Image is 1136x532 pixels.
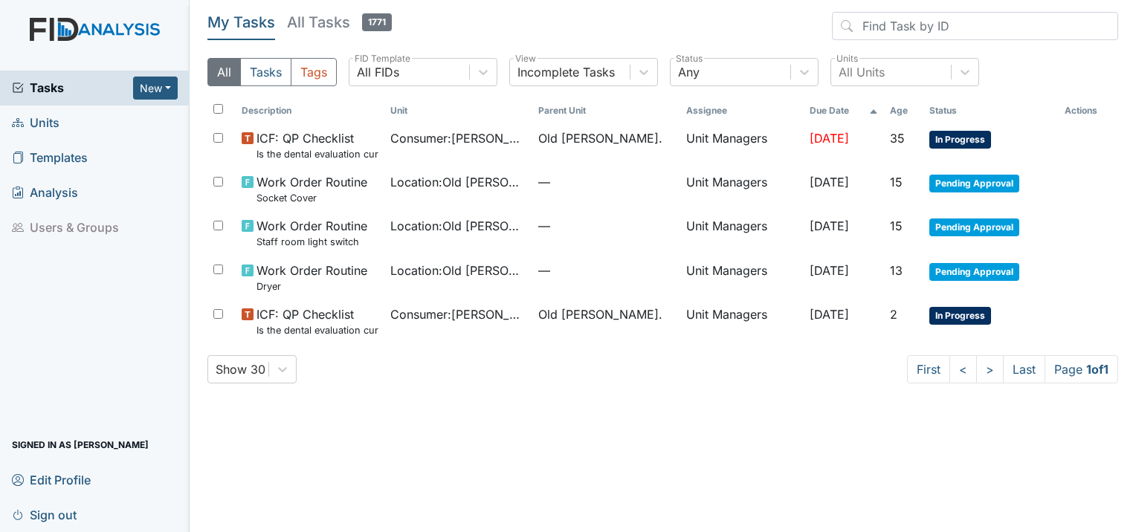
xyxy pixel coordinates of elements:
span: 1771 [362,13,392,31]
span: Edit Profile [12,468,91,491]
div: Incomplete Tasks [517,63,615,81]
span: — [538,217,674,235]
span: Work Order Routine Socket Cover [256,173,367,205]
span: In Progress [929,307,991,325]
button: All [207,58,241,86]
td: Unit Managers [680,299,804,343]
th: Toggle SortBy [532,98,680,123]
th: Toggle SortBy [923,98,1059,123]
span: [DATE] [810,218,849,233]
small: Dryer [256,279,367,293]
div: All Units [839,63,885,81]
th: Actions [1059,98,1118,123]
th: Toggle SortBy [804,98,884,123]
span: Location : Old [PERSON_NAME]. [390,262,526,279]
span: Analysis [12,181,78,204]
span: Work Order Routine Staff room light switch [256,217,367,249]
th: Toggle SortBy [384,98,532,123]
span: Pending Approval [929,175,1019,192]
span: Old [PERSON_NAME]. [538,305,662,323]
span: Templates [12,146,88,169]
small: Staff room light switch [256,235,367,249]
span: In Progress [929,131,991,149]
td: Unit Managers [680,211,804,255]
span: — [538,262,674,279]
span: [DATE] [810,131,849,146]
span: Old [PERSON_NAME]. [538,129,662,147]
th: Toggle SortBy [236,98,384,123]
span: Units [12,111,59,134]
h5: My Tasks [207,12,275,33]
input: Toggle All Rows Selected [213,104,223,114]
h5: All Tasks [287,12,392,33]
span: Consumer : [PERSON_NAME] [390,305,526,323]
span: ICF: QP Checklist Is the dental evaluation current? (document the date, oral rating, and goal # i... [256,305,378,337]
span: [DATE] [810,175,849,189]
strong: 1 of 1 [1086,362,1108,377]
small: Is the dental evaluation current? (document the date, oral rating, and goal # if needed in the co... [256,147,378,161]
a: > [976,355,1004,383]
span: [DATE] [810,307,849,322]
a: First [907,355,950,383]
span: [DATE] [810,263,849,278]
input: Find Task by ID [832,12,1118,40]
div: Type filter [207,58,337,86]
span: Sign out [12,503,77,526]
button: Tasks [240,58,291,86]
a: Tasks [12,79,133,97]
span: 15 [890,218,903,233]
span: Signed in as [PERSON_NAME] [12,433,149,456]
span: — [538,173,674,191]
span: Location : Old [PERSON_NAME]. [390,217,526,235]
a: < [949,355,977,383]
td: Unit Managers [680,167,804,211]
td: Unit Managers [680,256,804,299]
th: Assignee [680,98,804,123]
span: Pending Approval [929,263,1019,281]
button: Tags [291,58,337,86]
div: All FIDs [357,63,399,81]
div: Any [678,63,700,81]
span: Consumer : [PERSON_NAME] [390,129,526,147]
span: Pending Approval [929,218,1019,236]
nav: task-pagination [907,355,1118,383]
span: ICF: QP Checklist Is the dental evaluation current? (document the date, oral rating, and goal # i... [256,129,378,161]
th: Toggle SortBy [884,98,923,123]
span: 13 [890,263,903,278]
span: Page [1045,355,1118,383]
span: Location : Old [PERSON_NAME]. [390,173,526,191]
span: 2 [890,307,897,322]
div: Show 30 [216,360,265,378]
button: New [133,77,178,100]
span: 15 [890,175,903,189]
span: 35 [890,131,905,146]
span: Work Order Routine Dryer [256,262,367,293]
td: Unit Managers [680,123,804,167]
small: Is the dental evaluation current? (document the date, oral rating, and goal # if needed in the co... [256,323,378,337]
small: Socket Cover [256,191,367,205]
a: Last [1003,355,1045,383]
